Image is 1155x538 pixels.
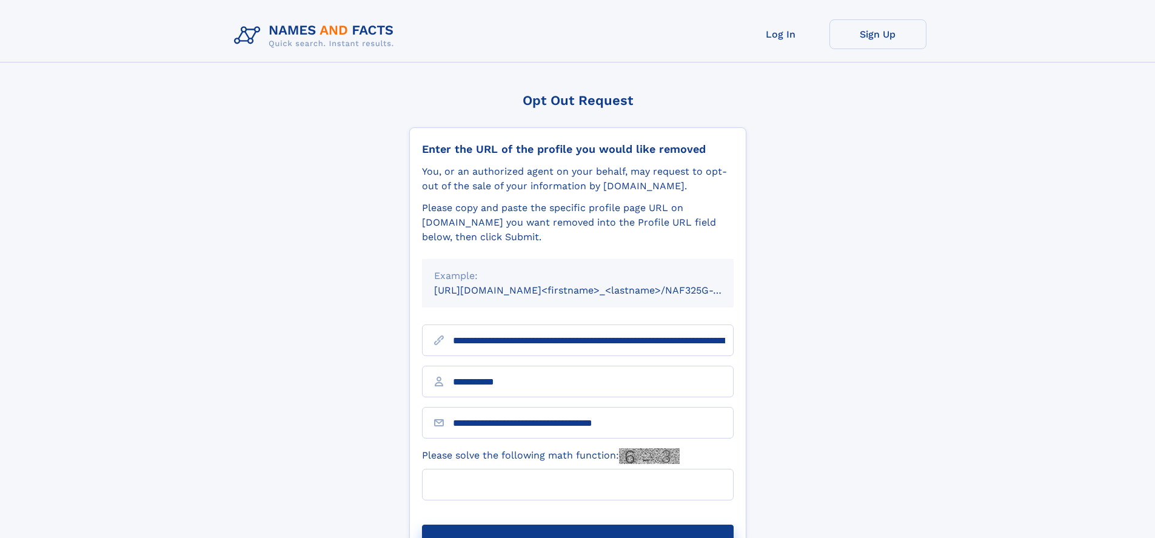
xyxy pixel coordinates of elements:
[434,269,721,283] div: Example:
[229,19,404,52] img: Logo Names and Facts
[732,19,829,49] a: Log In
[422,201,734,244] div: Please copy and paste the specific profile page URL on [DOMAIN_NAME] you want removed into the Pr...
[434,284,757,296] small: [URL][DOMAIN_NAME]<firstname>_<lastname>/NAF325G-xxxxxxxx
[422,143,734,156] div: Enter the URL of the profile you would like removed
[422,448,680,464] label: Please solve the following math function:
[422,164,734,193] div: You, or an authorized agent on your behalf, may request to opt-out of the sale of your informatio...
[829,19,926,49] a: Sign Up
[409,93,746,108] div: Opt Out Request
